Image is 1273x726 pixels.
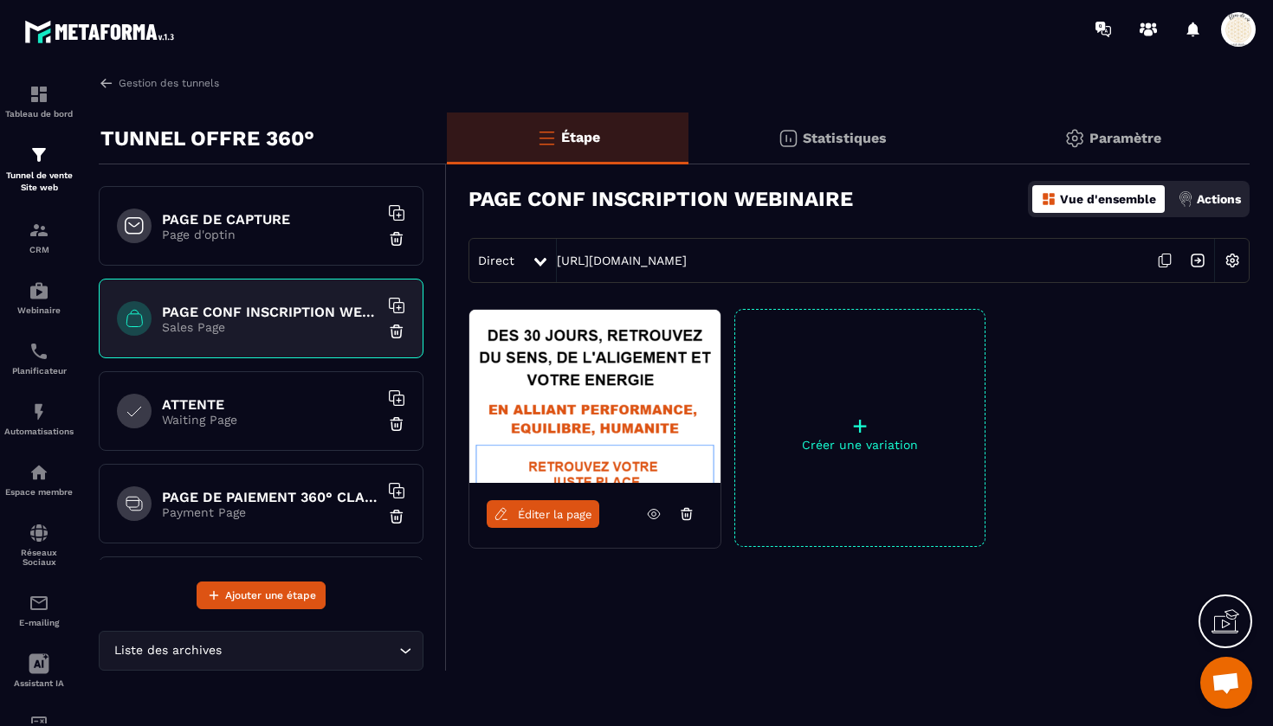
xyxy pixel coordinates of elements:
[162,228,378,241] p: Page d'optin
[1064,128,1085,149] img: setting-gr.5f69749f.svg
[162,505,378,519] p: Payment Page
[29,84,49,105] img: formation
[4,678,74,688] p: Assistant IA
[518,508,592,521] span: Éditer la page
[557,254,687,267] a: [URL][DOMAIN_NAME]
[29,462,49,483] img: automations
[29,593,49,614] img: email
[4,132,74,207] a: formationformationTunnel de vente Site web
[388,508,405,525] img: trash
[100,121,314,156] p: TUNNEL OFFRE 360°
[4,245,74,254] p: CRM
[99,75,114,91] img: arrow
[29,341,49,362] img: scheduler
[4,389,74,449] a: automationsautomationsAutomatisations
[162,211,378,228] h6: PAGE DE CAPTURE
[4,109,74,119] p: Tableau de bord
[162,396,378,413] h6: ATTENTE
[478,254,514,267] span: Direct
[4,580,74,640] a: emailemailE-mailing
[225,641,395,660] input: Search for option
[735,414,985,438] p: +
[4,640,74,701] a: Assistant IA
[4,618,74,627] p: E-mailing
[4,170,74,194] p: Tunnel de vente Site web
[4,487,74,497] p: Espace membre
[388,230,405,247] img: trash
[561,129,600,145] p: Étape
[110,641,225,660] span: Liste des archives
[1216,244,1249,277] img: setting-w.858f3a88.svg
[29,145,49,165] img: formation
[4,305,74,315] p: Webinaire
[1200,657,1252,709] div: Ouvrir le chat
[4,71,74,132] a: formationformationTableau de bord
[4,548,74,567] p: Réseaux Sociaux
[487,500,599,528] a: Éditer la page
[388,415,405,433] img: trash
[99,631,423,671] div: Search for option
[162,413,378,427] p: Waiting Page
[1178,191,1193,207] img: actions.d6e523a2.png
[735,438,985,452] p: Créer une variation
[1060,192,1156,206] p: Vue d'ensemble
[197,581,326,609] button: Ajouter une étape
[4,449,74,510] a: automationsautomationsEspace membre
[778,128,798,149] img: stats.20deebd0.svg
[29,523,49,543] img: social-network
[99,75,219,91] a: Gestion des tunnels
[29,220,49,241] img: formation
[225,587,316,604] span: Ajouter une étape
[803,130,887,146] p: Statistiques
[162,489,378,505] h6: PAGE DE PAIEMENT 360° CLASSIQUE
[29,280,49,301] img: automations
[1181,244,1214,277] img: arrow-next.bcc2205e.svg
[29,402,49,422] img: automations
[536,127,557,148] img: bars-o.4a397970.svg
[4,510,74,580] a: social-networksocial-networkRéseaux Sociaux
[469,310,721,483] img: image
[1197,192,1241,206] p: Actions
[4,366,74,376] p: Planificateur
[4,267,74,328] a: automationsautomationsWebinaire
[1089,130,1161,146] p: Paramètre
[24,16,180,48] img: logo
[388,323,405,340] img: trash
[468,187,853,211] h3: PAGE CONF INSCRIPTION WEBINAIRE
[162,320,378,334] p: Sales Page
[4,207,74,267] a: formationformationCRM
[4,328,74,389] a: schedulerschedulerPlanificateur
[4,427,74,436] p: Automatisations
[1041,191,1057,207] img: dashboard-orange.40269519.svg
[162,304,378,320] h6: PAGE CONF INSCRIPTION WEBINAIRE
